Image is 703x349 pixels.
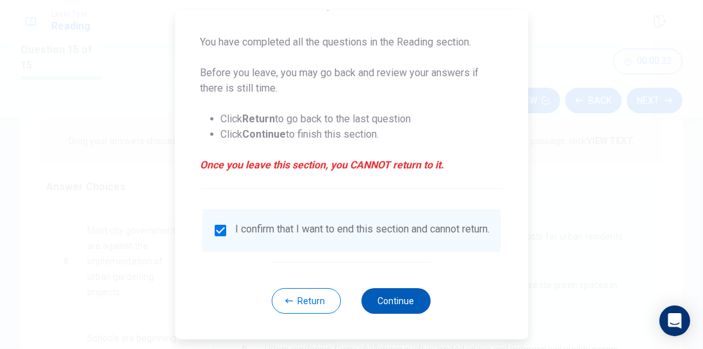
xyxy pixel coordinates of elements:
li: Click to finish this section. [221,126,502,142]
em: Once you leave this section, you CANNOT return to it. [201,157,502,172]
p: You have completed all the questions in the Reading section. [201,34,502,49]
div: Open Intercom Messenger [659,305,690,336]
p: Before you leave, you may go back and review your answers if there is still time. [201,65,502,95]
li: Click to go back to the last question [221,111,502,126]
button: Continue [362,288,431,313]
strong: Return [243,112,276,124]
button: Return [272,288,342,313]
div: I confirm that I want to end this section and cannot return. [236,222,490,238]
strong: Continue [243,127,286,140]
